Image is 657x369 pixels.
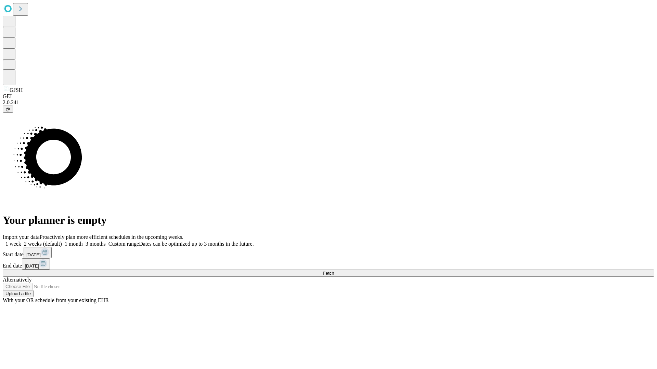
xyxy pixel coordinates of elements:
span: Fetch [323,271,334,276]
span: Custom range [108,241,139,247]
span: With your OR schedule from your existing EHR [3,297,109,303]
span: 2 weeks (default) [24,241,62,247]
div: Start date [3,247,654,258]
span: Alternatively [3,277,31,283]
span: [DATE] [25,263,39,269]
button: [DATE] [24,247,52,258]
button: [DATE] [22,258,50,270]
div: End date [3,258,654,270]
span: [DATE] [26,252,41,257]
span: @ [5,107,10,112]
div: GEI [3,93,654,99]
h1: Your planner is empty [3,214,654,227]
span: 1 month [65,241,83,247]
div: 2.0.241 [3,99,654,106]
span: Import your data [3,234,40,240]
span: 1 week [5,241,21,247]
button: @ [3,106,13,113]
button: Upload a file [3,290,34,297]
span: Dates can be optimized up to 3 months in the future. [139,241,254,247]
span: Proactively plan more efficient schedules in the upcoming weeks. [40,234,183,240]
span: 3 months [86,241,106,247]
span: GJSH [10,87,23,93]
button: Fetch [3,270,654,277]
